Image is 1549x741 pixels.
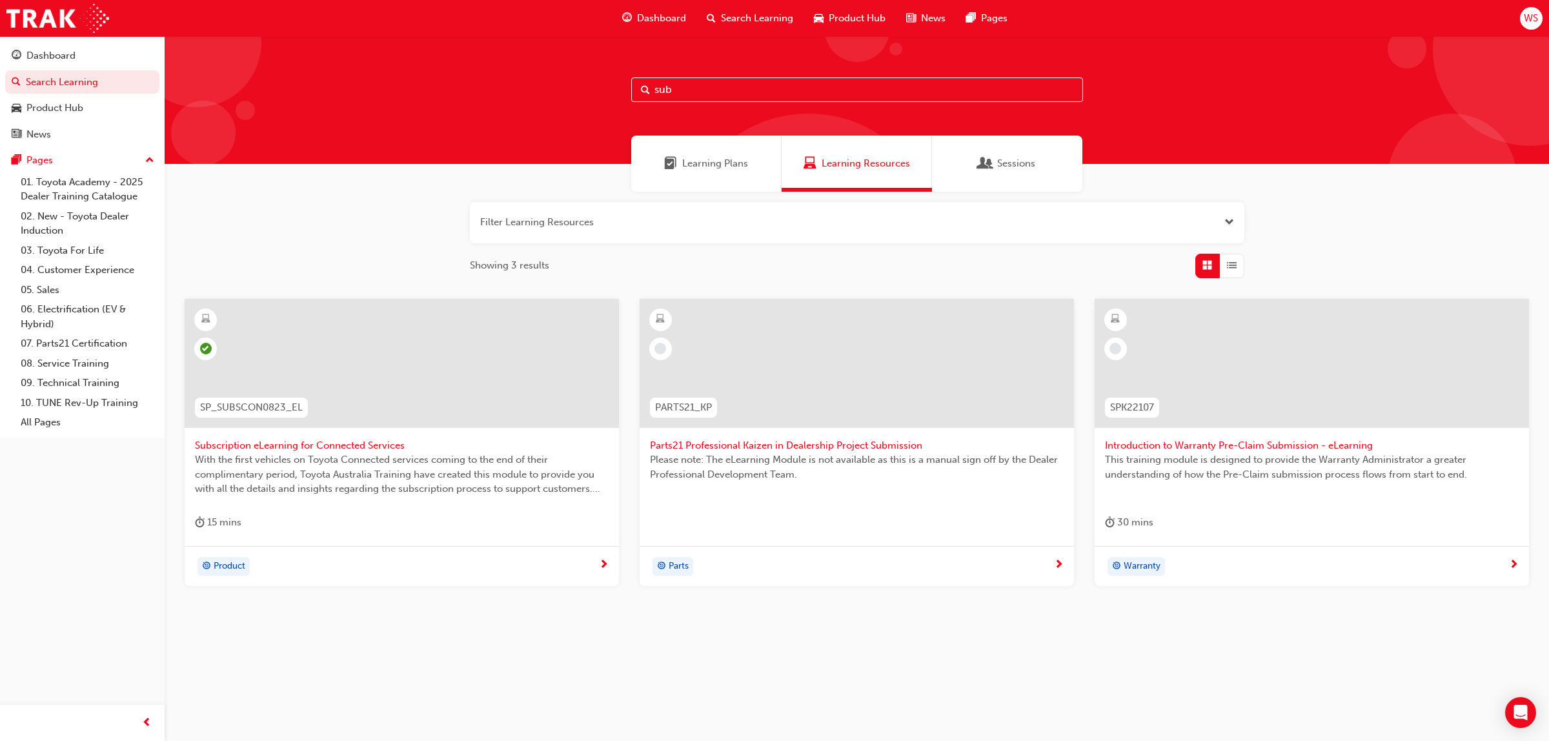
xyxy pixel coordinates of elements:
[1054,560,1064,571] span: next-icon
[696,5,804,32] a: search-iconSearch Learning
[932,136,1082,192] a: SessionsSessions
[15,207,159,241] a: 02. New - Toyota Dealer Induction
[5,41,159,148] button: DashboardSearch LearningProduct HubNews
[5,148,159,172] button: Pages
[1110,400,1154,415] span: SPK22107
[201,311,210,328] span: learningResourceType_ELEARNING-icon
[804,5,896,32] a: car-iconProduct Hub
[997,156,1035,171] span: Sessions
[26,101,83,116] div: Product Hub
[145,152,154,169] span: up-icon
[15,260,159,280] a: 04. Customer Experience
[1105,438,1519,453] span: Introduction to Warranty Pre-Claim Submission - eLearning
[200,400,303,415] span: SP_SUBSCON0823_EL
[15,241,159,261] a: 03. Toyota For Life
[5,70,159,94] a: Search Learning
[1109,343,1121,354] span: learningRecordVerb_NONE-icon
[656,311,665,328] span: learningResourceType_ELEARNING-icon
[15,334,159,354] a: 07. Parts21 Certification
[5,123,159,147] a: News
[26,48,76,63] div: Dashboard
[15,280,159,300] a: 05. Sales
[470,258,549,273] span: Showing 3 results
[707,10,716,26] span: search-icon
[631,136,782,192] a: Learning PlansLearning Plans
[26,153,53,168] div: Pages
[195,438,609,453] span: Subscription eLearning for Connected Services
[657,558,666,575] span: target-icon
[599,560,609,571] span: next-icon
[669,559,689,574] span: Parts
[1105,452,1519,482] span: This training module is designed to provide the Warranty Administrator a greater understanding of...
[650,452,1064,482] span: Please note: The eLearning Module is not available as this is a manual sign off by the Dealer Pro...
[612,5,696,32] a: guage-iconDashboard
[12,129,21,141] span: news-icon
[15,354,159,374] a: 08. Service Training
[1202,258,1212,273] span: Grid
[1112,558,1121,575] span: target-icon
[1509,560,1519,571] span: next-icon
[26,127,51,142] div: News
[1227,258,1237,273] span: List
[814,10,824,26] span: car-icon
[202,558,211,575] span: target-icon
[15,412,159,432] a: All Pages
[1224,215,1234,230] button: Open the filter
[1095,299,1529,587] a: SPK22107Introduction to Warranty Pre-Claim Submission - eLearningThis training module is designed...
[622,10,632,26] span: guage-icon
[142,715,152,731] span: prev-icon
[195,514,241,531] div: 15 mins
[214,559,245,574] span: Product
[631,77,1083,102] input: Search...
[15,299,159,334] a: 06. Electrification (EV & Hybrid)
[1105,514,1153,531] div: 30 mins
[664,156,677,171] span: Learning Plans
[1524,11,1538,26] span: WS
[1111,311,1120,328] span: learningResourceType_ELEARNING-icon
[655,400,712,415] span: PARTS21_KP
[12,77,21,88] span: search-icon
[956,5,1018,32] a: pages-iconPages
[782,136,932,192] a: Learning ResourcesLearning Resources
[12,155,21,167] span: pages-icon
[896,5,956,32] a: news-iconNews
[12,50,21,62] span: guage-icon
[981,11,1007,26] span: Pages
[637,11,686,26] span: Dashboard
[15,373,159,393] a: 09. Technical Training
[721,11,793,26] span: Search Learning
[1505,697,1536,728] div: Open Intercom Messenger
[822,156,910,171] span: Learning Resources
[829,11,886,26] span: Product Hub
[650,438,1064,453] span: Parts21 Professional Kaizen in Dealership Project Submission
[5,96,159,120] a: Product Hub
[15,393,159,413] a: 10. TUNE Rev-Up Training
[921,11,946,26] span: News
[195,514,205,531] span: duration-icon
[906,10,916,26] span: news-icon
[966,10,976,26] span: pages-icon
[195,452,609,496] span: With the first vehicles on Toyota Connected services coming to the end of their complimentary per...
[804,156,816,171] span: Learning Resources
[1124,559,1160,574] span: Warranty
[979,156,992,171] span: Sessions
[15,172,159,207] a: 01. Toyota Academy - 2025 Dealer Training Catalogue
[12,103,21,114] span: car-icon
[654,343,666,354] span: learningRecordVerb_NONE-icon
[5,44,159,68] a: Dashboard
[200,343,212,354] span: learningRecordVerb_PASS-icon
[6,4,109,33] img: Trak
[640,299,1074,587] a: PARTS21_KPParts21 Professional Kaizen in Dealership Project SubmissionPlease note: The eLearning ...
[1105,514,1115,531] span: duration-icon
[641,83,650,97] span: Search
[1520,7,1543,30] button: WS
[185,299,619,587] a: SP_SUBSCON0823_ELSubscription eLearning for Connected ServicesWith the first vehicles on Toyota C...
[682,156,748,171] span: Learning Plans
